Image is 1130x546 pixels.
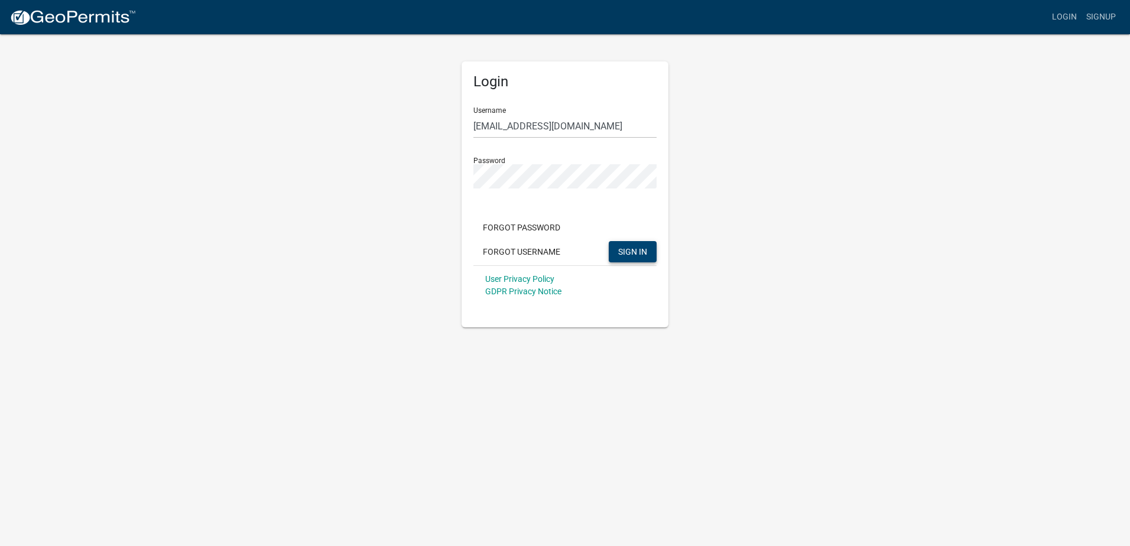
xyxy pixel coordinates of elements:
[1047,6,1082,28] a: Login
[485,274,554,284] a: User Privacy Policy
[473,73,657,90] h5: Login
[473,241,570,262] button: Forgot Username
[473,217,570,238] button: Forgot Password
[618,246,647,256] span: SIGN IN
[1082,6,1121,28] a: Signup
[485,287,561,296] a: GDPR Privacy Notice
[609,241,657,262] button: SIGN IN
